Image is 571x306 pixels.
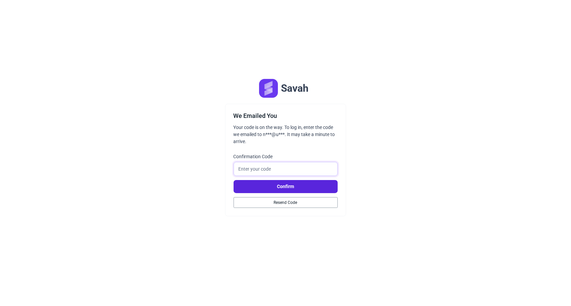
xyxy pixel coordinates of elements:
span: Your code is on the way. To log in, enter the code we emailed to n***@u***. It may take a minute ... [234,124,338,145]
button: Confirm [234,180,338,193]
label: Confirmation Code [234,153,338,160]
input: Enter your code [234,162,338,176]
h3: We Emailed You [234,112,338,120]
iframe: Chat Widget [537,274,571,306]
button: Resend Code [234,197,338,208]
h1: Savah [281,82,309,94]
img: Logo [259,79,278,98]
